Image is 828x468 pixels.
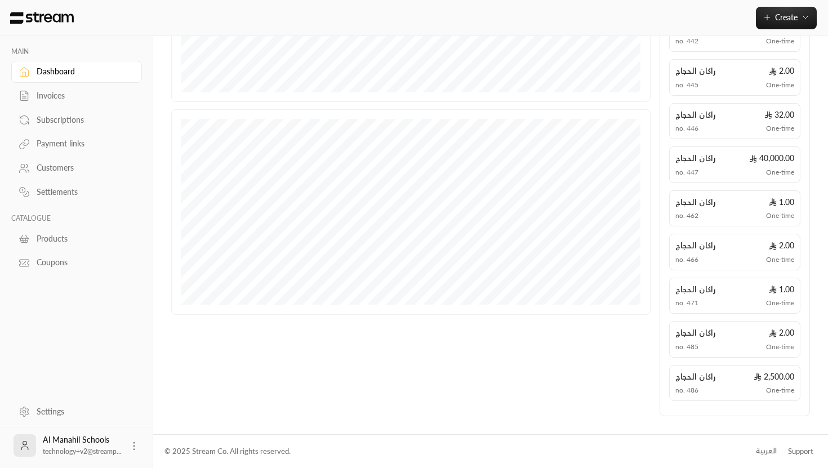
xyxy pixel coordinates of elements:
span: 40,000.00 [749,153,794,164]
div: Dashboard [37,66,128,77]
span: 1.00 [769,284,794,295]
span: no. 485 [675,342,698,351]
a: Customers [11,157,142,179]
div: Invoices [37,90,128,101]
a: Subscriptions [11,109,142,131]
a: Dashboard [11,61,142,83]
span: 32.00 [764,109,794,121]
span: no. 445 [675,81,698,90]
span: 2.00 [769,240,794,251]
span: One-time [766,124,794,133]
span: 2.00 [769,65,794,77]
p: MAIN [11,47,142,56]
span: no. 466 [675,255,698,264]
span: راكان الحجاج [675,197,716,208]
div: Subscriptions [37,114,128,126]
div: Settings [37,406,128,417]
div: العربية [756,445,777,457]
div: Al Manahil Schools [43,434,122,457]
span: 2.00 [769,327,794,338]
span: راكان الحجاج [675,371,716,382]
span: Create [775,12,798,22]
div: Payment links [37,138,128,149]
span: One-time [766,255,794,264]
img: Logo [9,12,75,24]
span: no. 471 [675,298,698,307]
div: Products [37,233,128,244]
a: Support [784,441,817,461]
span: One-time [766,211,794,220]
button: Create [756,7,817,29]
a: Invoices [11,85,142,107]
span: One-time [766,342,794,351]
span: One-time [766,81,794,90]
span: no. 447 [675,168,698,177]
span: راكان الحجاج [675,109,716,121]
a: Settlements [11,181,142,203]
span: راكان الحجاج [675,240,716,251]
div: Customers [37,162,128,173]
span: راكان الحجاج [675,65,716,77]
span: no. 462 [675,211,698,220]
span: One-time [766,37,794,46]
span: 2,500.00 [754,371,794,382]
span: technology+v2@streamp... [43,447,122,456]
span: راكان الحجاج [675,284,716,295]
span: راكان الحجاج [675,327,716,338]
div: Settlements [37,186,128,198]
span: One-time [766,168,794,177]
p: CATALOGUE [11,214,142,223]
a: Products [11,228,142,249]
div: Coupons [37,257,128,268]
span: no. 486 [675,386,698,395]
a: Coupons [11,252,142,274]
span: راكان الحجاج [675,153,716,164]
span: no. 446 [675,124,698,133]
span: 1.00 [769,197,794,208]
span: no. 442 [675,37,698,46]
div: © 2025 Stream Co. All rights reserved. [164,446,291,457]
a: Payment links [11,133,142,155]
span: One-time [766,386,794,395]
span: One-time [766,298,794,307]
a: Settings [11,400,142,422]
